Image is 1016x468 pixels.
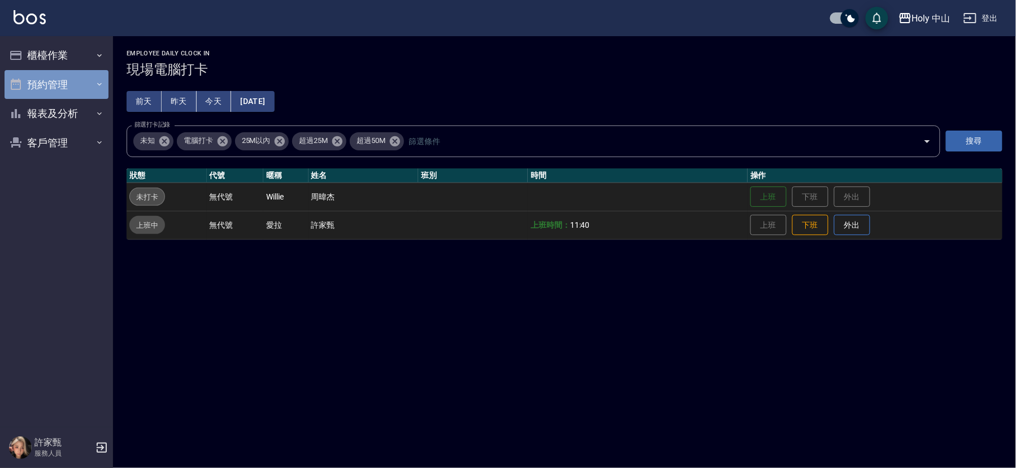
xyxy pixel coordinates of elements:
div: 未知 [133,132,173,150]
button: save [866,7,888,29]
button: 客戶管理 [5,128,108,158]
button: Open [918,132,936,150]
td: 無代號 [207,211,264,239]
th: 操作 [748,168,1002,183]
h5: 許家甄 [34,437,92,448]
span: 25M以內 [235,135,277,146]
h3: 現場電腦打卡 [127,62,1002,77]
td: 周暐杰 [309,183,418,211]
th: 時間 [528,168,748,183]
div: Holy 中山 [912,11,950,25]
img: Logo [14,10,46,24]
span: 電腦打卡 [177,135,220,146]
td: 愛拉 [263,211,308,239]
span: 超過25M [292,135,335,146]
button: Holy 中山 [894,7,955,30]
th: 狀態 [127,168,207,183]
p: 服務人員 [34,448,92,458]
th: 班別 [418,168,528,183]
th: 暱稱 [263,168,308,183]
button: 搜尋 [946,131,1002,151]
button: 登出 [959,8,1002,29]
button: 昨天 [162,91,197,112]
button: [DATE] [231,91,274,112]
button: 前天 [127,91,162,112]
button: 上班 [750,187,787,207]
th: 姓名 [309,168,418,183]
div: 超過50M [350,132,404,150]
th: 代號 [207,168,264,183]
input: 篩選條件 [406,131,904,151]
button: 今天 [197,91,232,112]
div: 超過25M [292,132,346,150]
span: 未打卡 [130,191,164,203]
span: 超過50M [350,135,392,146]
button: 下班 [792,215,828,236]
button: 預約管理 [5,70,108,99]
label: 篩選打卡記錄 [134,120,170,129]
td: 許家甄 [309,211,418,239]
button: 櫃檯作業 [5,41,108,70]
span: 上班中 [129,219,165,231]
b: 上班時間： [531,220,570,229]
td: 無代號 [207,183,264,211]
span: 11:40 [570,220,590,229]
button: 報表及分析 [5,99,108,128]
td: Willie [263,183,308,211]
span: 未知 [133,135,162,146]
div: 電腦打卡 [177,132,232,150]
div: 25M以內 [235,132,289,150]
img: Person [9,436,32,459]
button: 外出 [834,215,870,236]
h2: Employee Daily Clock In [127,50,1002,57]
